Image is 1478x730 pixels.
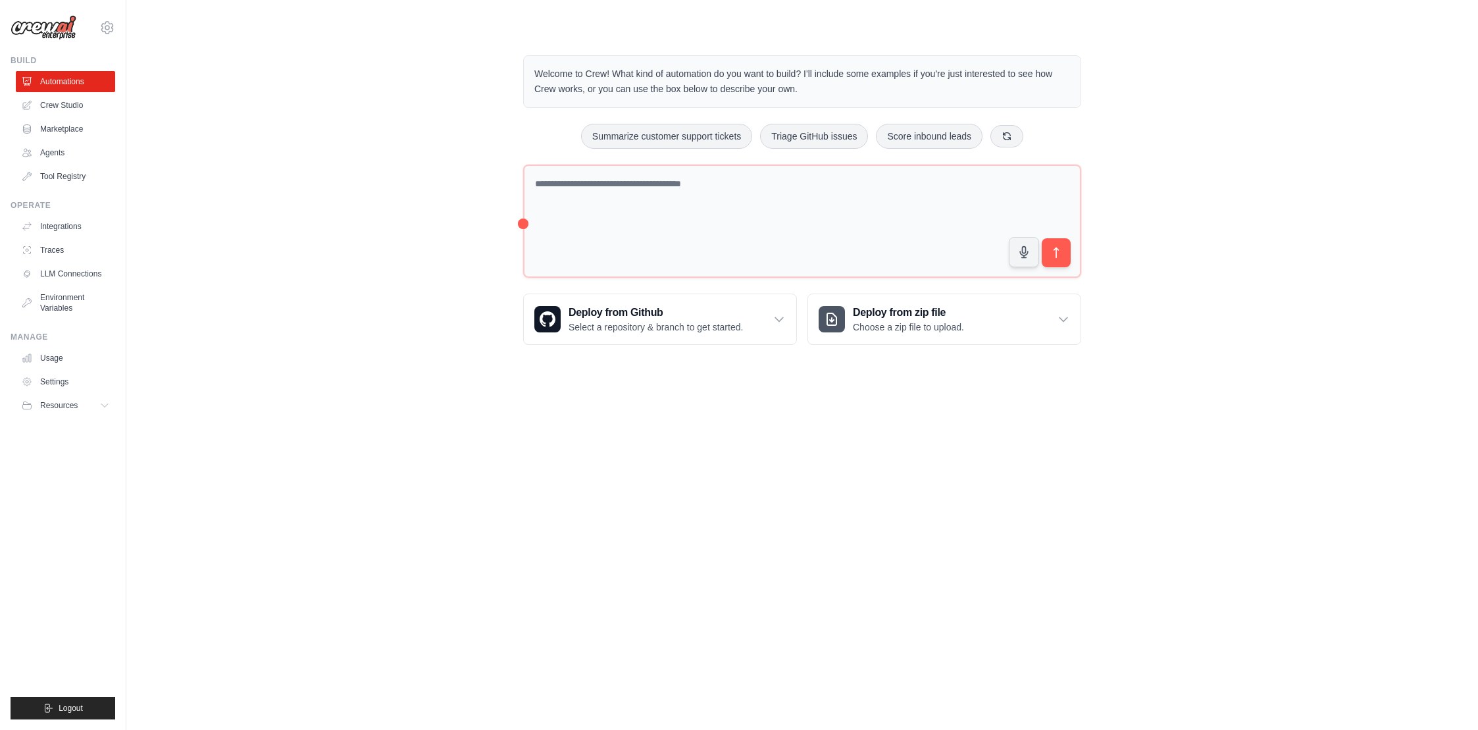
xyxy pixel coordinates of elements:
[16,263,115,284] a: LLM Connections
[16,118,115,140] a: Marketplace
[16,216,115,237] a: Integrations
[16,395,115,416] button: Resources
[11,697,115,719] button: Logout
[11,200,115,211] div: Operate
[16,95,115,116] a: Crew Studio
[16,142,115,163] a: Agents
[876,124,982,149] button: Score inbound leads
[16,287,115,319] a: Environment Variables
[760,124,868,149] button: Triage GitHub issues
[16,71,115,92] a: Automations
[569,305,743,321] h3: Deploy from Github
[11,15,76,40] img: Logo
[853,321,964,334] p: Choose a zip file to upload.
[16,166,115,187] a: Tool Registry
[11,55,115,66] div: Build
[16,371,115,392] a: Settings
[16,348,115,369] a: Usage
[569,321,743,334] p: Select a repository & branch to get started.
[534,66,1070,97] p: Welcome to Crew! What kind of automation do you want to build? I'll include some examples if you'...
[40,400,78,411] span: Resources
[11,332,115,342] div: Manage
[59,703,83,714] span: Logout
[853,305,964,321] h3: Deploy from zip file
[581,124,752,149] button: Summarize customer support tickets
[16,240,115,261] a: Traces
